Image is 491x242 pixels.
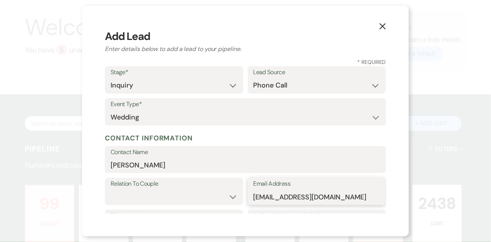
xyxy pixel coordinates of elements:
[105,132,386,144] h5: Contact Information
[105,58,386,66] h3: * Required
[105,45,386,54] h2: Enter details below to add a lead to your pipeline.
[105,29,386,45] h3: Add Lead
[111,210,238,221] label: Phone Number
[253,210,380,221] label: Preferred Contact Method
[111,147,380,158] label: Contact Name
[111,178,238,189] label: Relation To Couple
[253,178,380,189] label: Email Address
[253,67,380,78] label: Lead Source
[111,158,380,172] input: First and Last Name
[111,99,380,110] label: Event Type*
[111,67,238,78] label: Stage*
